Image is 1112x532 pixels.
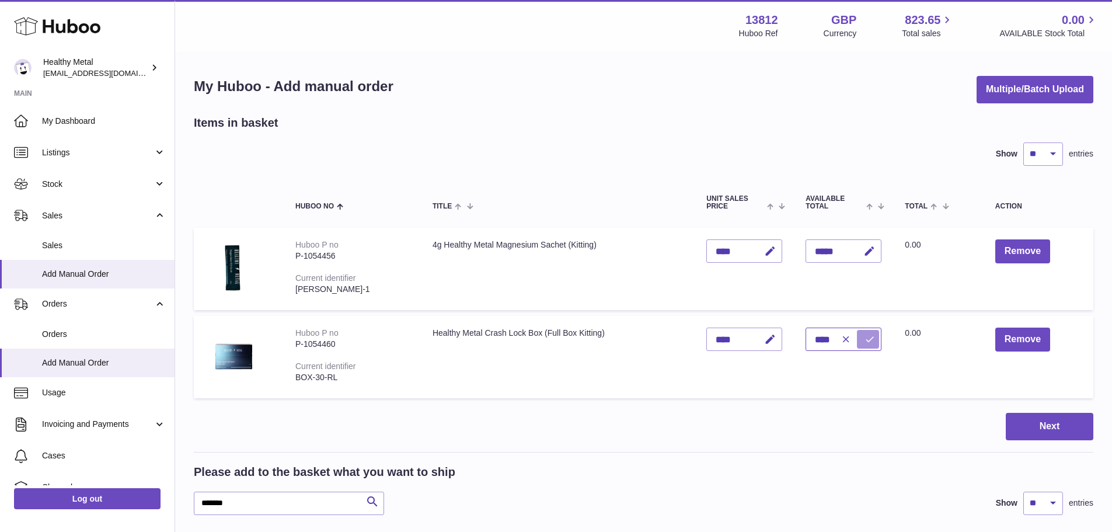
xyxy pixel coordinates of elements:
[42,269,166,280] span: Add Manual Order
[42,240,166,251] span: Sales
[43,57,148,79] div: Healthy Metal
[824,28,857,39] div: Currency
[42,147,154,158] span: Listings
[295,361,356,371] div: Current identifier
[1006,413,1093,440] button: Next
[902,28,954,39] span: Total sales
[1062,12,1085,28] span: 0.00
[421,316,695,398] td: Healthy Metal Crash Lock Box (Full Box Kitting)
[999,12,1098,39] a: 0.00 AVAILABLE Stock Total
[42,329,166,340] span: Orders
[902,12,954,39] a: 823.65 Total sales
[42,357,166,368] span: Add Manual Order
[905,240,921,249] span: 0.00
[42,179,154,190] span: Stock
[42,116,166,127] span: My Dashboard
[996,498,1017,509] label: Show
[205,328,264,384] img: Healthy Metal Crash Lock Box (Full Box Kitting)
[995,239,1050,263] button: Remove
[14,488,161,509] a: Log out
[295,273,356,283] div: Current identifier
[996,148,1017,159] label: Show
[745,12,778,28] strong: 13812
[295,251,409,262] div: P-1054456
[205,239,264,295] img: 4g Healthy Metal Magnesium Sachet (Kitting)
[14,59,32,77] img: internalAdmin-13812@internal.huboo.com
[905,328,921,338] span: 0.00
[1069,148,1093,159] span: entries
[295,339,409,350] div: P-1054460
[806,195,863,210] span: AVAILABLE Total
[43,68,172,78] span: [EMAIL_ADDRESS][DOMAIN_NAME]
[739,28,778,39] div: Huboo Ref
[905,12,940,28] span: 823.65
[295,328,339,338] div: Huboo P no
[42,210,154,221] span: Sales
[995,328,1050,352] button: Remove
[977,76,1093,103] button: Multiple/Batch Upload
[433,203,452,210] span: Title
[706,195,764,210] span: Unit Sales Price
[831,12,856,28] strong: GBP
[42,387,166,398] span: Usage
[1069,498,1093,509] span: entries
[42,482,166,493] span: Channels
[42,298,154,310] span: Orders
[42,419,154,430] span: Invoicing and Payments
[421,228,695,310] td: 4g Healthy Metal Magnesium Sachet (Kitting)
[295,284,409,295] div: [PERSON_NAME]-1
[194,115,278,131] h2: Items in basket
[42,450,166,461] span: Cases
[295,372,409,383] div: BOX-30-RL
[295,203,334,210] span: Huboo no
[194,77,393,96] h1: My Huboo - Add manual order
[295,240,339,249] div: Huboo P no
[905,203,928,210] span: Total
[995,203,1082,210] div: Action
[194,464,455,480] h2: Please add to the basket what you want to ship
[999,28,1098,39] span: AVAILABLE Stock Total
